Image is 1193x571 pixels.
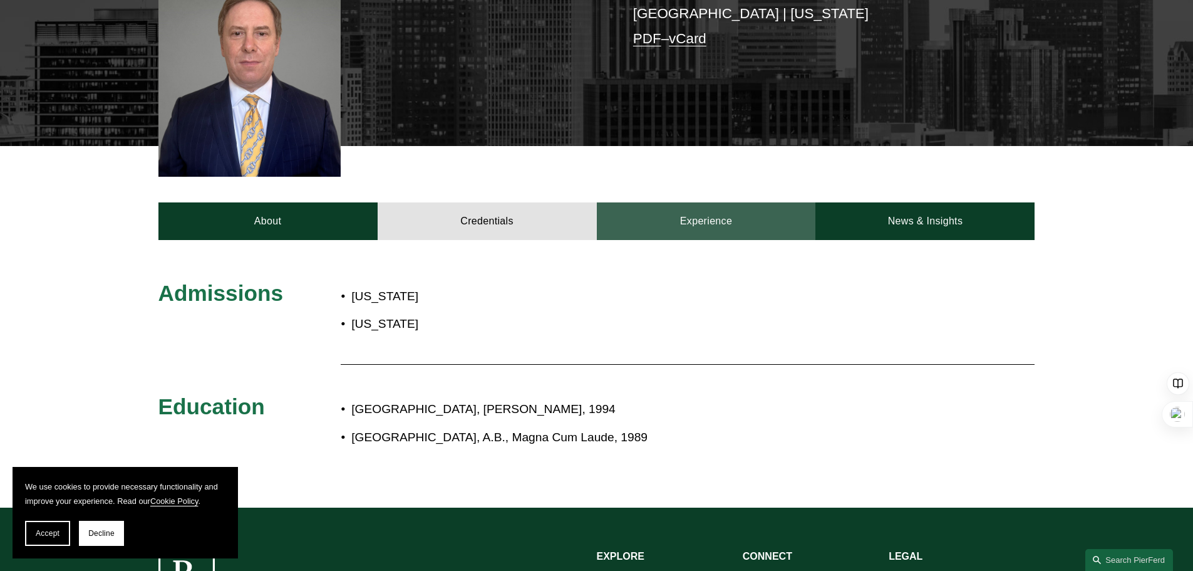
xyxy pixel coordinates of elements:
[158,281,283,305] span: Admissions
[633,31,661,46] a: PDF
[351,313,669,335] p: [US_STATE]
[25,479,225,508] p: We use cookies to provide necessary functionality and improve your experience. Read our .
[1085,549,1173,571] a: Search this site
[743,551,792,562] strong: CONNECT
[25,521,70,546] button: Accept
[669,31,706,46] a: vCard
[815,202,1035,240] a: News & Insights
[158,202,378,240] a: About
[351,399,925,421] p: [GEOGRAPHIC_DATA], [PERSON_NAME], 1994
[150,496,199,506] a: Cookie Policy
[378,202,597,240] a: Credentials
[36,529,59,538] span: Accept
[597,551,644,562] strong: EXPLORE
[88,529,115,538] span: Decline
[158,394,265,419] span: Education
[889,551,922,562] strong: LEGAL
[597,202,816,240] a: Experience
[351,286,669,308] p: [US_STATE]
[13,467,238,558] section: Cookie banner
[351,427,925,449] p: [GEOGRAPHIC_DATA], A.B., Magna Cum Laude, 1989
[79,521,124,546] button: Decline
